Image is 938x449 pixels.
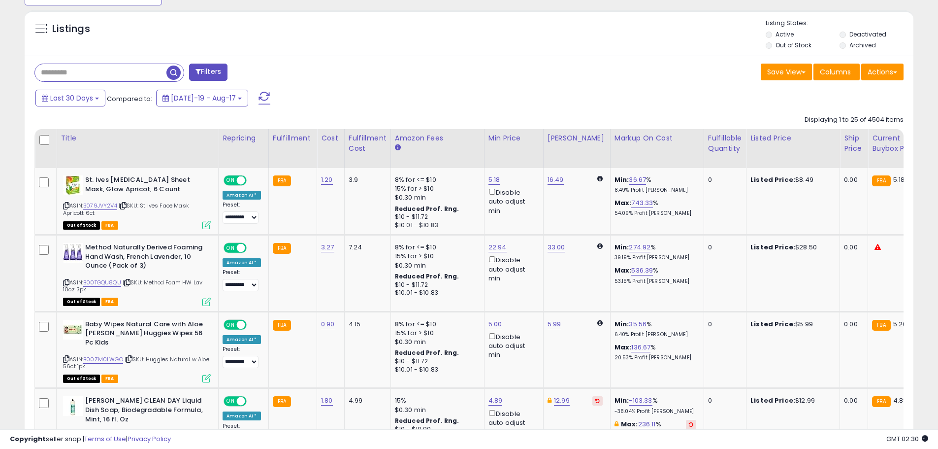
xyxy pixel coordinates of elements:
[610,129,704,168] th: The percentage added to the cost of goods (COGS) that forms the calculator for Min & Max prices.
[395,175,477,184] div: 8% for <= $10
[488,175,500,185] a: 5.18
[615,331,696,338] p: 6.40% Profit [PERSON_NAME]
[488,331,536,360] div: Disable auto adjust min
[750,396,832,405] div: $12.99
[225,397,237,406] span: ON
[84,434,126,444] a: Terms of Use
[750,175,795,184] b: Listed Price:
[349,320,383,329] div: 4.15
[488,242,507,252] a: 22.94
[128,434,171,444] a: Privacy Policy
[886,434,928,444] span: 2025-09-18 02:30 GMT
[395,348,459,357] b: Reduced Prof. Rng.
[223,335,261,344] div: Amazon AI *
[631,266,653,276] a: 536.39
[708,133,742,154] div: Fulfillable Quantity
[101,221,118,230] span: FBA
[615,343,696,361] div: %
[844,396,860,405] div: 0.00
[629,396,652,406] a: -103.33
[223,133,264,143] div: Repricing
[395,143,401,152] small: Amazon Fees.
[223,258,261,267] div: Amazon AI *
[395,243,477,252] div: 8% for <= $10
[395,406,477,414] div: $0.30 min
[872,396,890,407] small: FBA
[615,396,696,414] div: %
[488,187,536,215] div: Disable auto adjust min
[395,221,477,230] div: $10.01 - $10.83
[548,175,564,185] a: 16.49
[629,242,650,252] a: 274.92
[101,298,118,306] span: FBA
[488,254,536,283] div: Disable auto adjust min
[395,366,477,374] div: $10.01 - $10.83
[488,396,503,406] a: 4.89
[395,193,477,202] div: $0.30 min
[615,242,629,252] b: Min:
[63,375,100,383] span: All listings that are currently out of stock and unavailable for purchase on Amazon
[395,184,477,193] div: 15% for > $10
[615,408,696,415] p: -38.04% Profit [PERSON_NAME]
[750,242,795,252] b: Listed Price:
[63,221,100,230] span: All listings that are currently out of stock and unavailable for purchase on Amazon
[750,320,832,329] div: $5.99
[615,254,696,261] p: 39.19% Profit [PERSON_NAME]
[395,329,477,338] div: 15% for > $10
[395,272,459,280] b: Reduced Prof. Rng.
[83,355,123,364] a: B00ZM0LWGO
[52,22,90,36] h5: Listings
[63,243,83,263] img: 512Nlw1l+YL._SL40_.jpg
[548,319,561,329] a: 5.99
[708,396,739,405] div: 0
[395,213,477,221] div: $10 - $11.72
[349,243,383,252] div: 7.24
[321,242,334,252] a: 3.27
[750,175,832,184] div: $8.49
[776,41,811,49] label: Out of Stock
[50,93,93,103] span: Last 30 Days
[395,320,477,329] div: 8% for <= $10
[245,397,261,406] span: OFF
[171,93,236,103] span: [DATE]-19 - Aug-17
[750,396,795,405] b: Listed Price:
[615,187,696,194] p: 8.49% Profit [PERSON_NAME]
[395,338,477,346] div: $0.30 min
[156,90,248,106] button: [DATE]-19 - Aug-17
[223,269,261,291] div: Preset:
[844,175,860,184] div: 0.00
[85,243,205,273] b: Method Naturally Derived Foaming Hand Wash, French Lavender, 10 Ounce (Pack of 3)
[629,175,646,185] a: 36.67
[85,320,205,350] b: Baby Wipes Natural Care with Aloe [PERSON_NAME] Huggies Wipes 56 Pc Kids
[631,343,650,352] a: 136.67
[615,198,632,207] b: Max:
[776,30,794,38] label: Active
[223,346,261,368] div: Preset:
[395,261,477,270] div: $0.30 min
[615,175,696,194] div: %
[548,242,565,252] a: 33.00
[631,198,653,208] a: 743.33
[395,416,459,425] b: Reduced Prof. Rng.
[63,175,211,228] div: ASIN:
[820,67,851,77] span: Columns
[615,199,696,217] div: %
[35,90,105,106] button: Last 30 Days
[245,176,261,185] span: OFF
[395,252,477,261] div: 15% for > $10
[861,64,904,80] button: Actions
[85,396,205,426] b: [PERSON_NAME] CLEAN DAY Liquid Dish Soap, Biodegradable Formula, Mint, 16 fl. Oz
[395,133,480,143] div: Amazon Fees
[844,243,860,252] div: 0.00
[321,396,333,406] a: 1.80
[10,434,46,444] strong: Copyright
[708,175,739,184] div: 0
[321,175,333,185] a: 1.20
[321,319,335,329] a: 0.90
[849,30,886,38] label: Deactivated
[621,419,638,429] b: Max:
[615,278,696,285] p: 53.15% Profit [PERSON_NAME]
[63,278,202,293] span: | SKU: Method Foam HW Lav 10oz 3pk
[63,320,83,340] img: 41Q7z3hbI7L._SL40_.jpg
[615,266,696,284] div: %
